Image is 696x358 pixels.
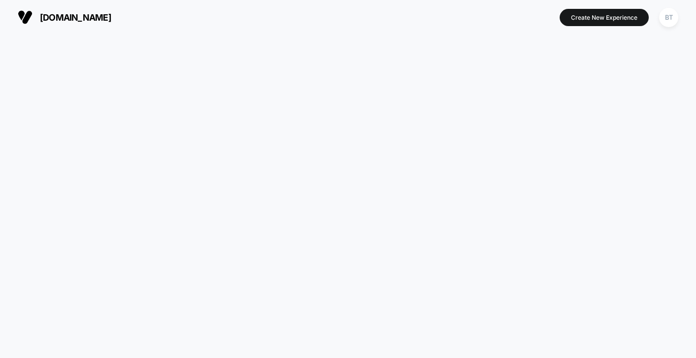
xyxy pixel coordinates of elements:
[18,10,32,25] img: Visually logo
[659,8,678,27] div: BT
[15,9,114,25] button: [DOMAIN_NAME]
[560,9,649,26] button: Create New Experience
[40,12,111,23] span: [DOMAIN_NAME]
[656,7,681,28] button: BT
